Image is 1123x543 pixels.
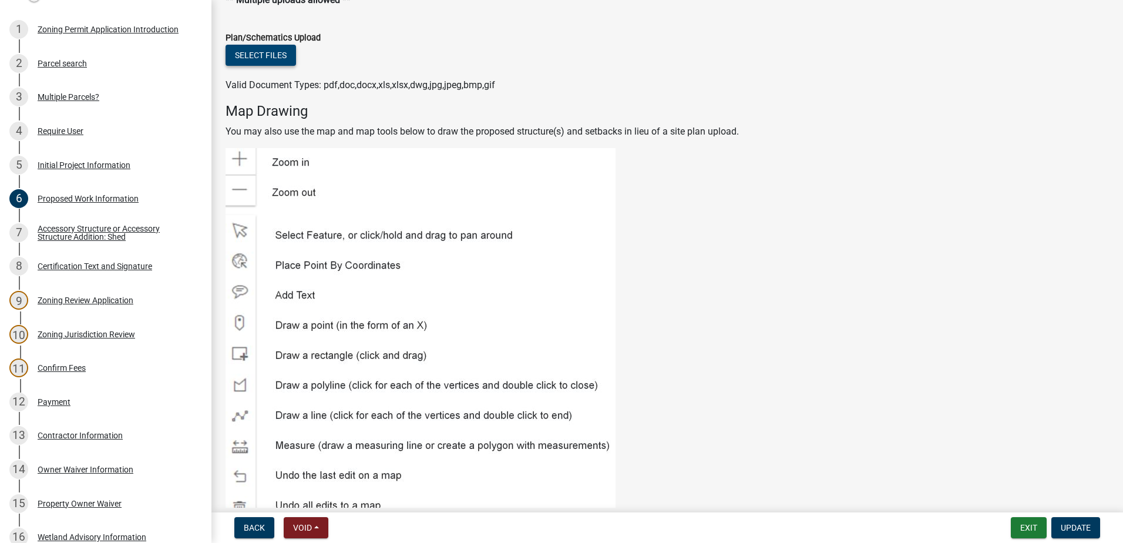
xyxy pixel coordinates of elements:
div: 8 [9,257,28,276]
div: Proposed Work Information [38,195,139,203]
div: 5 [9,156,28,175]
button: Exit [1011,517,1047,538]
div: Zoning Review Application [38,296,133,304]
div: Require User [38,127,83,135]
button: Back [234,517,274,538]
div: Contractor Information [38,431,123,440]
h4: Map Drawing [226,103,1109,120]
button: Update [1051,517,1100,538]
div: Zoning Permit Application Introduction [38,25,179,33]
div: Wetland Advisory Information [38,533,146,541]
div: 15 [9,494,28,513]
div: Certification Text and Signature [38,262,152,270]
div: Parcel search [38,59,87,68]
div: Property Owner Waiver [38,500,122,508]
div: 2 [9,54,28,73]
div: 13 [9,426,28,445]
div: Confirm Fees [38,364,86,372]
span: Void [293,523,312,532]
div: 11 [9,358,28,377]
span: Valid Document Types: pdf,doc,docx,xls,xlsx,dwg,jpg,jpeg,bmp,gif [226,79,495,90]
div: 14 [9,460,28,479]
div: 10 [9,325,28,344]
span: Back [244,523,265,532]
div: 4 [9,122,28,140]
div: Accessory Structure or Accessory Structure Addition: Shed [38,224,193,241]
div: 12 [9,393,28,411]
div: Multiple Parcels? [38,93,99,101]
button: Select files [226,45,296,66]
div: 7 [9,223,28,242]
div: Owner Waiver Information [38,465,133,474]
span: Update [1061,523,1091,532]
div: 9 [9,291,28,310]
label: Plan/Schematics Upload [226,34,321,42]
button: Void [284,517,328,538]
div: 6 [9,189,28,208]
div: Payment [38,398,70,406]
div: 1 [9,20,28,39]
div: Initial Project Information [38,161,130,169]
div: Zoning Jurisdiction Review [38,330,135,338]
div: 3 [9,88,28,106]
p: You may also use the map and map tools below to draw the proposed structure(s) and setbacks in li... [226,125,1109,139]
